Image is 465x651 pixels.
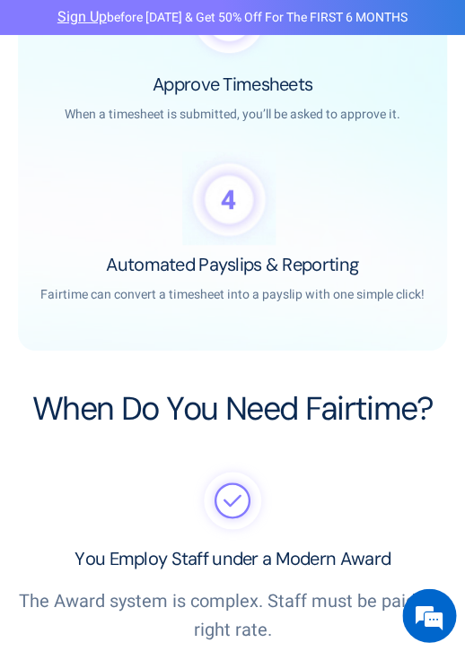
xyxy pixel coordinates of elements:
[57,6,107,28] a: Sign Up
[18,547,447,569] h3: You Employ Staff under a Modern Award
[18,586,447,644] p: The Award system is complex. Staff must be paid the right rate.
[36,74,429,95] h3: Approve Timesheets
[408,9,452,52] div: Minimize live chat window
[36,254,429,275] h3: Automated Payslips & Reporting
[36,105,429,125] div: When a timesheet is submitted, you’ll be asked to approve it.
[9,546,456,609] textarea: Type your message and hit 'Enter'
[161,254,304,435] span: We're online!
[13,9,452,26] p: before [DATE] & Get 50% Off for the FIRST 6 MONTHS
[9,386,456,431] h2: When Do You Need Fairtime?
[93,100,379,124] div: Chat with us now
[36,285,429,305] div: Fairtime can convert a timesheet into a payslip with one simple click!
